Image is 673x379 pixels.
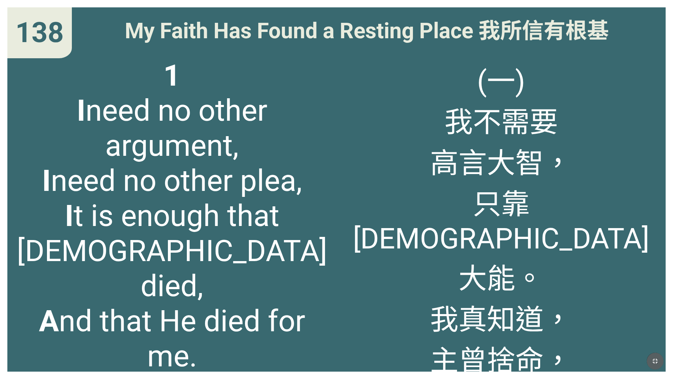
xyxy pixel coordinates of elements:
b: A [39,304,59,339]
b: 1 [163,58,181,93]
b: I [65,198,74,233]
span: 138 [15,16,64,49]
span: My Faith Has Found a Resting Place 我所信有根基 [125,13,609,45]
b: I [77,93,86,128]
b: I [42,163,51,198]
span: need no other argument, need no other plea, t is enough that [DEMOGRAPHIC_DATA] died, nd that He ... [15,58,329,374]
